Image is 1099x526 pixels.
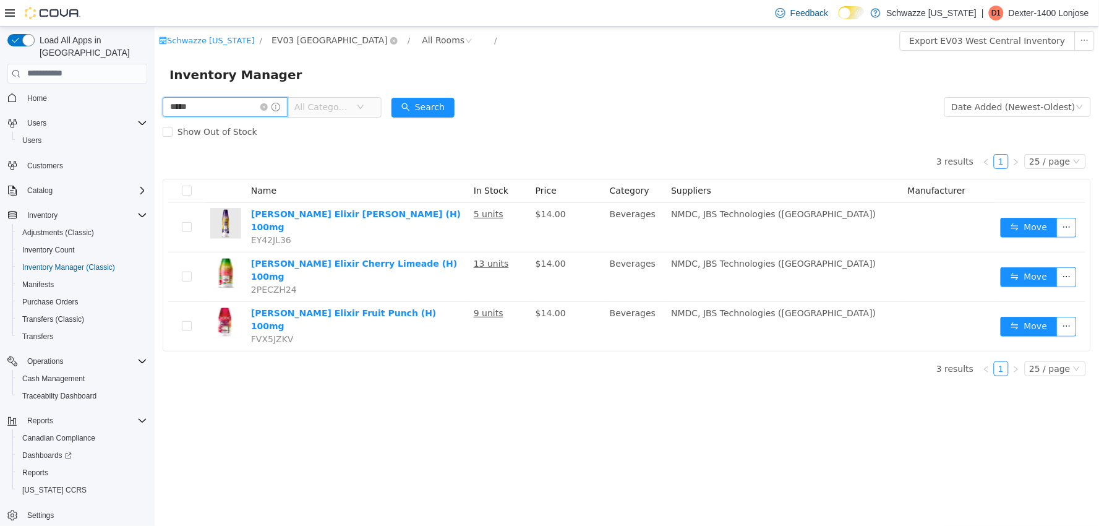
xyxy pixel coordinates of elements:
[319,282,349,291] u: 9 units
[56,181,87,212] img: Dixie Elixir Berry Lemonade (H) 100mg hero shot
[17,431,147,446] span: Canadian Compliance
[2,182,152,199] button: Catalog
[22,262,115,272] span: Inventory Manager (Classic)
[854,127,869,142] li: Next Page
[828,132,836,139] i: icon: left
[902,191,922,211] button: icon: ellipsis
[22,228,94,238] span: Adjustments (Classic)
[17,260,120,275] a: Inventory Manager (Classic)
[27,93,47,103] span: Home
[17,448,147,463] span: Dashboards
[202,77,210,85] i: icon: down
[753,159,811,169] span: Manufacturer
[381,232,411,242] span: $14.00
[25,7,80,19] img: Cova
[22,354,147,369] span: Operations
[824,127,839,142] li: Previous Page
[846,241,903,261] button: icon: swapMove
[12,429,152,447] button: Canadian Compliance
[17,465,53,480] a: Reports
[35,34,147,59] span: Load All Apps in [GEOGRAPHIC_DATA]
[22,136,41,145] span: Users
[824,335,839,350] li: Previous Page
[17,312,147,327] span: Transfers (Classic)
[12,132,152,149] button: Users
[17,312,89,327] a: Transfers (Classic)
[17,465,147,480] span: Reports
[12,276,152,293] button: Manifests
[4,10,12,18] i: icon: shop
[22,116,147,131] span: Users
[310,11,318,18] i: icon: close-circle
[839,19,839,20] span: Dark Mode
[17,329,147,344] span: Transfers
[22,280,54,290] span: Manifests
[17,277,147,292] span: Manifests
[12,293,152,311] button: Purchase Orders
[745,4,921,24] button: Export EV03 West Central Inventory
[858,132,865,139] i: icon: right
[839,127,854,142] li: 1
[516,183,721,192] span: NMDC, JBS Technologies ([GEOGRAPHIC_DATA])
[96,159,122,169] span: Name
[56,280,87,311] img: Dixie Elixir Fruit Punch (H) 100mg hero shot
[840,335,853,349] a: 1
[828,339,836,347] i: icon: left
[12,328,152,345] button: Transfers
[17,295,83,309] a: Purchase Orders
[516,232,721,242] span: NMDC, JBS Technologies ([GEOGRAPHIC_DATA])
[17,371,90,386] a: Cash Management
[96,258,142,268] span: 2PECZH24
[2,412,152,429] button: Reports
[15,38,155,58] span: Inventory Manager
[17,431,100,446] a: Canadian Compliance
[27,511,54,520] span: Settings
[922,77,929,85] i: icon: down
[27,161,63,171] span: Customers
[12,447,152,464] a: Dashboards
[27,416,53,426] span: Reports
[22,433,95,443] span: Canadian Compliance
[12,464,152,481] button: Reports
[17,329,58,344] a: Transfers
[22,90,147,106] span: Home
[455,159,495,169] span: Category
[381,183,411,192] span: $14.00
[17,243,80,257] a: Inventory Count
[319,159,354,169] span: In Stock
[22,158,68,173] a: Customers
[989,6,1004,20] div: Dexter-1400 Lonjose
[27,210,58,220] span: Inventory
[236,11,243,18] i: icon: close-circle
[450,275,511,324] td: Beverages
[17,225,99,240] a: Adjustments (Classic)
[56,231,87,262] img: Dixie Elixir Cherry Limeade (H) 100mg hero shot
[846,191,903,211] button: icon: swapMove
[846,290,903,310] button: icon: swapMove
[22,374,85,384] span: Cash Management
[96,282,282,304] a: [PERSON_NAME] Elixir Fruit Punch (H) 100mg
[27,186,53,196] span: Catalog
[875,128,916,142] div: 25 / page
[516,159,557,169] span: Suppliers
[12,259,152,276] button: Inventory Manager (Classic)
[17,448,77,463] a: Dashboards
[17,243,147,257] span: Inventory Count
[839,335,854,350] li: 1
[22,391,96,401] span: Traceabilty Dashboard
[2,207,152,224] button: Inventory
[840,128,853,142] a: 1
[381,159,402,169] span: Price
[22,314,84,324] span: Transfers (Classic)
[267,4,310,23] div: All Rooms
[782,127,819,142] li: 3 results
[858,339,865,347] i: icon: right
[918,131,926,140] i: icon: down
[12,311,152,328] button: Transfers (Classic)
[253,9,255,19] span: /
[17,277,59,292] a: Manifests
[920,4,940,24] button: icon: ellipsis
[22,116,51,131] button: Users
[2,114,152,132] button: Users
[22,413,58,428] button: Reports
